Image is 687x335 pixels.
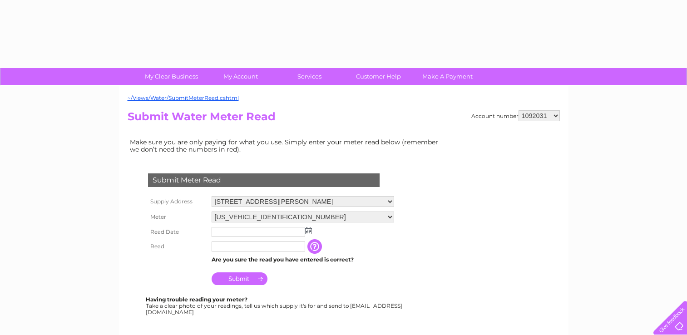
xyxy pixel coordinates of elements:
[128,136,445,155] td: Make sure you are only paying for what you use. Simply enter your meter read below (remember we d...
[212,272,267,285] input: Submit
[146,209,209,225] th: Meter
[146,296,247,303] b: Having trouble reading your meter?
[410,68,485,85] a: Make A Payment
[203,68,278,85] a: My Account
[146,239,209,254] th: Read
[209,254,396,266] td: Are you sure the read you have entered is correct?
[272,68,347,85] a: Services
[146,194,209,209] th: Supply Address
[134,68,209,85] a: My Clear Business
[146,296,404,315] div: Take a clear photo of your readings, tell us which supply it's for and send to [EMAIL_ADDRESS][DO...
[128,110,560,128] h2: Submit Water Meter Read
[128,94,239,101] a: ~/Views/Water/SubmitMeterRead.cshtml
[341,68,416,85] a: Customer Help
[146,225,209,239] th: Read Date
[471,110,560,121] div: Account number
[148,173,380,187] div: Submit Meter Read
[307,239,324,254] input: Information
[305,227,312,234] img: ...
